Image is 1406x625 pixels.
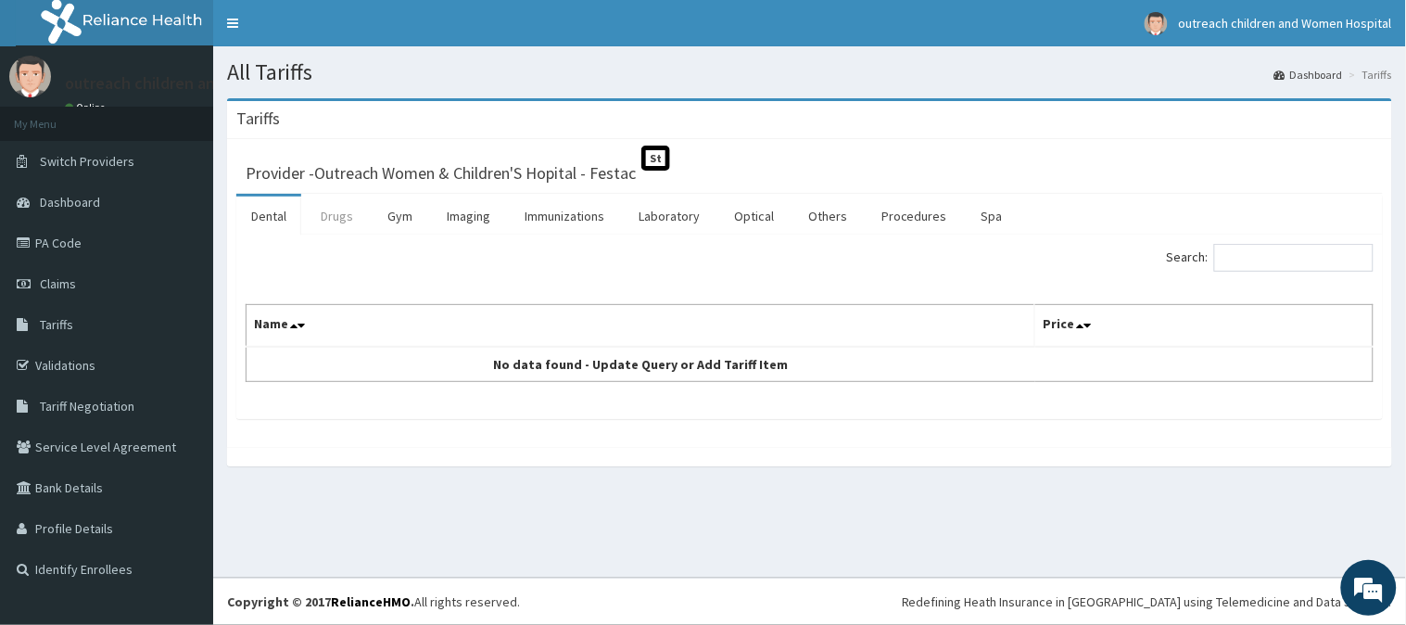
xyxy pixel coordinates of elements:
a: Imaging [432,197,505,236]
th: Name [247,305,1035,348]
a: Online [65,101,109,114]
a: Laboratory [624,197,715,236]
a: Dental [236,197,301,236]
span: Tariff Negotiation [40,398,134,415]
td: No data found - Update Query or Add Tariff Item [247,347,1035,382]
a: Optical [719,197,789,236]
footer: All rights reserved. [213,578,1406,625]
span: Tariffs [40,316,73,333]
th: Price [1035,305,1374,348]
a: Spa [967,197,1018,236]
a: Immunizations [510,197,619,236]
a: Others [793,197,862,236]
h3: Provider - Outreach Women & Children'S Hopital - Festac [246,165,636,182]
a: Procedures [867,197,962,236]
div: Redefining Heath Insurance in [GEOGRAPHIC_DATA] using Telemedicine and Data Science! [902,593,1392,611]
h1: All Tariffs [227,60,1392,84]
h3: Tariffs [236,110,280,127]
span: Claims [40,275,76,292]
input: Search: [1214,244,1374,272]
a: RelianceHMO [331,593,411,610]
a: Gym [373,197,427,236]
img: User Image [1145,12,1168,35]
img: User Image [9,56,51,97]
strong: Copyright © 2017 . [227,593,414,610]
span: Switch Providers [40,153,134,170]
a: Drugs [306,197,368,236]
p: outreach children and Women Hospital [65,75,347,92]
span: St [641,146,670,171]
label: Search: [1167,244,1374,272]
span: outreach children and Women Hospital [1179,15,1392,32]
a: Dashboard [1274,67,1343,83]
span: Dashboard [40,194,100,210]
li: Tariffs [1345,67,1392,83]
